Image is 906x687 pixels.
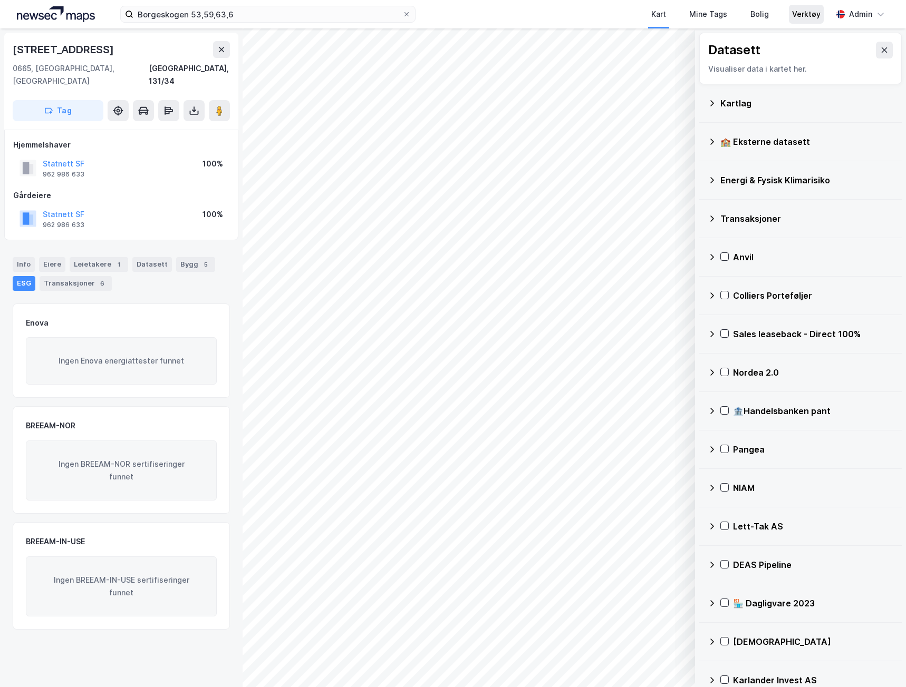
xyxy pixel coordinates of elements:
iframe: Chat Widget [853,636,906,687]
div: NIAM [733,482,893,494]
div: Hjemmelshaver [13,139,229,151]
div: Transaksjoner [720,212,893,225]
div: Kartlag [720,97,893,110]
div: 962 986 633 [43,221,84,229]
div: Transaksjoner [40,276,112,291]
div: 0665, [GEOGRAPHIC_DATA], [GEOGRAPHIC_DATA] [13,62,149,87]
div: Anvil [733,251,893,263]
div: Kart [651,8,666,21]
div: 100% [203,208,223,221]
div: Mine Tags [689,8,727,21]
div: 🏪 Dagligvare 2023 [733,597,893,610]
div: Kontrollprogram for chat [853,636,906,687]
div: Eiere [39,257,65,272]
div: [STREET_ADDRESS] [13,41,116,58]
div: 6 [97,278,108,289]
div: Ingen BREEAM-IN-USE sertifiseringer funnet [26,556,217,616]
div: Karlander Invest AS [733,674,893,686]
button: Tag [13,100,103,121]
div: BREEAM-NOR [26,419,75,432]
div: Energi & Fysisk Klimarisiko [720,174,893,187]
div: Datasett [132,257,172,272]
div: Ingen Enova energiattester funnet [26,337,217,385]
div: [DEMOGRAPHIC_DATA] [733,635,893,648]
div: Admin [849,8,872,21]
div: Leietakere [70,257,128,272]
div: Pangea [733,443,893,456]
input: Søk på adresse, matrikkel, gårdeiere, leietakere eller personer [133,6,402,22]
div: ESG [13,276,35,291]
div: BREEAM-IN-USE [26,535,85,548]
div: Gårdeiere [13,189,229,202]
div: 🏫 Eksterne datasett [720,135,893,148]
div: Lett-Tak AS [733,520,893,533]
div: Ingen BREEAM-NOR sertifiseringer funnet [26,440,217,500]
div: [GEOGRAPHIC_DATA], 131/34 [149,62,230,87]
div: Bygg [176,257,215,272]
div: Enova [26,317,49,329]
div: Bolig [750,8,769,21]
div: Datasett [708,42,760,58]
div: Info [13,257,35,272]
div: Colliers Porteføljer [733,289,893,302]
div: DEAS Pipeline [733,558,893,571]
div: Nordea 2.0 [733,366,893,379]
div: Visualiser data i kartet her. [708,63,893,75]
div: 100% [203,158,223,170]
div: 962 986 633 [43,170,84,179]
div: Sales leaseback - Direct 100% [733,328,893,340]
img: logo.a4113a55bc3d86da70a041830d287a7e.svg [17,6,95,22]
div: Verktøy [792,8,821,21]
div: 🏦Handelsbanken pant [733,405,893,417]
div: 5 [200,259,211,270]
div: 1 [113,259,124,270]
